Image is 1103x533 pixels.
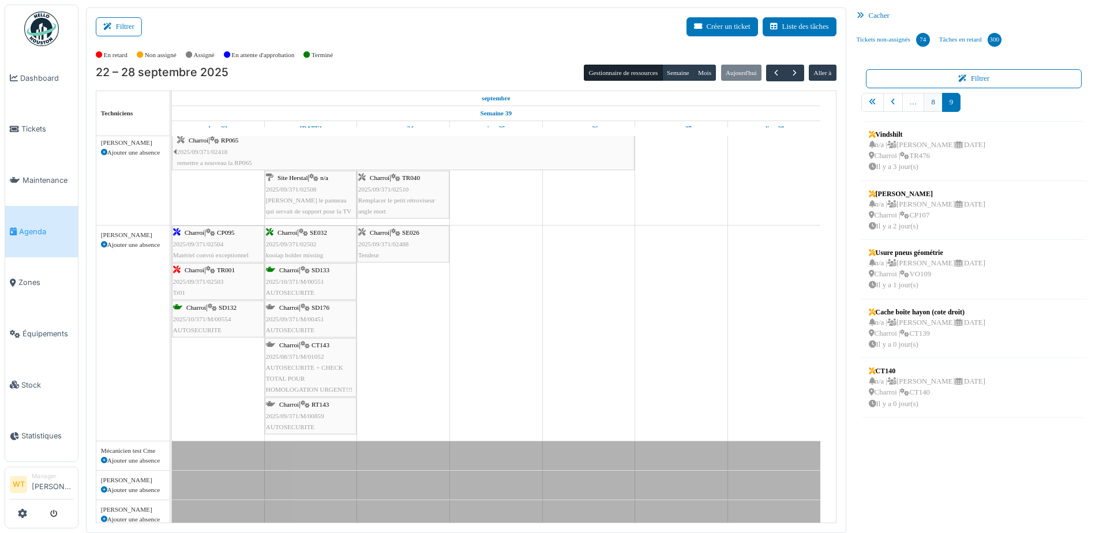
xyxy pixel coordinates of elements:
div: Ajouter une absence [101,148,165,157]
div: | [266,265,355,298]
span: Charroi [279,401,299,408]
span: SD132 [219,304,237,311]
span: kooiap holder missing [266,252,323,258]
a: 28 septembre 2025 [761,121,787,136]
button: Liste des tâches [763,17,836,36]
span: Vacances [172,472,207,482]
div: | [266,227,355,261]
a: 27 septembre 2025 [668,121,695,136]
label: En attente d'approbation [231,50,294,60]
label: Terminé [312,50,333,60]
div: Vindshilt [869,129,985,140]
a: 26 septembre 2025 [576,121,602,136]
span: Tr01 [173,289,185,296]
div: [PERSON_NAME] [101,230,165,240]
li: [PERSON_NAME] [32,472,73,497]
span: TR040 [402,174,420,181]
div: Cacher [852,7,1096,24]
span: 2025/09/371/M/00859 [266,412,324,419]
div: n/a | [PERSON_NAME] [DATE] Charroi | TR476 Il y a 3 jour(s) [869,140,985,173]
div: Manager [32,472,73,481]
div: [PERSON_NAME] [101,505,165,515]
span: Charroi [185,266,204,273]
img: Badge_color-CXgf-gQk.svg [24,12,59,46]
a: 8 [924,93,942,112]
span: Statistiques [21,430,73,441]
a: Stock [5,359,78,411]
span: [PERSON_NAME] le panneau qui servait de support pour la TV [266,197,351,215]
span: Zones [18,277,73,288]
span: Site Herstal [277,174,308,181]
div: n/a | [PERSON_NAME] [DATE] Charroi | CT140 Il y a 0 jour(s) [869,376,985,410]
div: | [266,172,355,217]
span: Maintenance [22,175,73,186]
a: Maintenance [5,155,78,206]
div: | [177,135,633,168]
div: | [358,227,448,261]
div: CT140 [869,366,985,376]
li: WT [10,476,27,493]
h2: 22 – 28 septembre 2025 [96,66,228,80]
span: TR001 [217,266,235,273]
button: Précédent [766,65,785,81]
span: 2025/10/371/M/00551 [266,278,324,285]
a: Cache boîte hayon (cote droit)n/a |[PERSON_NAME][DATE] Charroi |CT139Il y a 0 jour(s) [866,304,988,354]
div: n/a | [PERSON_NAME] [DATE] Charroi | CP107 Il y a 2 jour(s) [869,199,985,232]
button: Semaine [662,65,694,81]
span: Charroi [186,304,206,311]
span: 2025/09/371/02508 [266,186,317,193]
span: AUTOSECURITE [266,326,314,333]
div: Usure pneus géométrie [869,247,985,258]
span: Stock [21,380,73,391]
span: 2025/09/371/02503 [173,278,224,285]
div: | [266,340,355,395]
a: Équipements [5,308,78,359]
button: Créer un ticket [686,17,758,36]
a: 23 septembre 2025 [297,121,325,136]
span: 2025/09/371/02502 [266,241,317,247]
span: SD133 [312,266,329,273]
a: … [902,93,925,112]
a: Zones [5,257,78,309]
a: Tâches en retard [935,24,1006,55]
a: Agenda [5,206,78,257]
div: [PERSON_NAME] [101,138,165,148]
span: SE026 [402,229,419,236]
label: Assigné [194,50,215,60]
div: 74 [916,33,930,47]
div: | [266,302,355,336]
div: Cache boîte hayon (cote droit) [869,307,985,317]
a: 25 septembre 2025 [484,121,508,136]
a: [PERSON_NAME]n/a |[PERSON_NAME][DATE] Charroi |CP107Il y a 2 jour(s) [866,186,988,235]
span: Remplacer le petit rétroviseur angle mort [358,197,435,215]
a: Tickets [5,104,78,155]
span: Charroi [189,137,208,144]
a: Tickets non-assignés [852,24,935,55]
span: 2025/09/371/02418 [177,148,228,155]
span: AUTOSECURITE [266,289,314,296]
div: 300 [988,33,1001,47]
div: n/a | [PERSON_NAME] [DATE] Charroi | CT139 Il y a 0 jour(s) [869,317,985,351]
span: Charroi [370,229,389,236]
button: Suivant [785,65,804,81]
div: | [358,172,448,217]
div: | [173,302,263,336]
span: Équipements [22,328,73,339]
span: SD176 [312,304,329,311]
button: Mois [693,65,716,81]
span: CP095 [217,229,234,236]
span: 2025/08/371/M/01052 [266,353,324,360]
span: Techniciens [101,110,133,117]
span: AUTOSECURITE [173,326,222,333]
a: CT140n/a |[PERSON_NAME][DATE] Charroi |CT140Il y a 0 jour(s) [866,363,988,412]
span: Charroi [185,229,204,236]
span: Charroi [277,229,297,236]
span: 2025/09/371/02504 [173,241,224,247]
span: Dashboard [20,73,73,84]
div: Mécanicien test Cme [101,446,165,456]
a: Vindshiltn/a |[PERSON_NAME][DATE] Charroi |TR476Il y a 3 jour(s) [866,126,988,176]
span: Tickets [21,123,73,134]
span: 2025/10/371/M/00554 [173,316,231,322]
a: 9 [942,93,961,112]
